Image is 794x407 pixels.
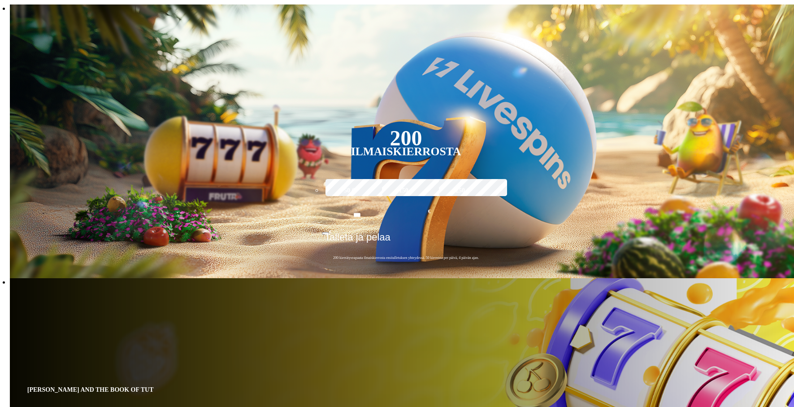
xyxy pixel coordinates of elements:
div: Ilmaiskierrosta [351,146,461,157]
button: Talleta ja pelaa [322,231,490,250]
div: 200 [390,133,422,144]
label: 50 € [323,178,375,204]
label: 150 € [380,178,432,204]
label: 250 € [437,178,489,204]
span: € [329,229,332,234]
span: [PERSON_NAME] and the Book of Tut [24,385,157,395]
span: Talleta ja pelaa [325,232,390,249]
span: 200 kierrätysvapaata ilmaiskierrosta ensitalletuksen yhteydessä. 50 kierrosta per päivä, 4 päivän... [322,255,490,260]
span: € [428,207,431,216]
